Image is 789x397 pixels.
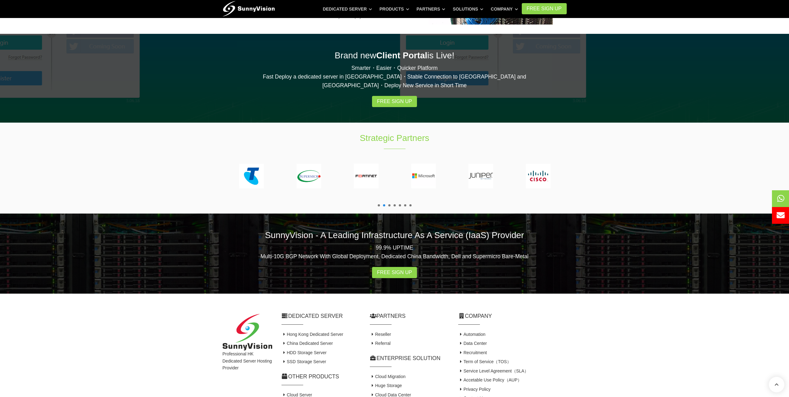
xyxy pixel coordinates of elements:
a: SSD Storage Server [281,359,326,364]
a: Cloud Migration [370,374,406,379]
a: Accetable Use Policy（AUP） [458,377,522,382]
h1: Strategic Partners [291,132,498,144]
h2: Dedicated Server [281,312,361,320]
a: Reseller [370,332,391,337]
h2: Other Products [281,373,361,381]
img: telstra-150.png [239,164,264,188]
a: Service Level Agreement（SLA） [458,368,529,373]
a: Referral [370,341,391,346]
a: Privacy Policy [458,387,491,392]
a: Huge Storage [370,383,402,388]
h2: SunnyVision - A Leading Infrastructure As A Service (IaaS) Provider [223,229,567,241]
img: cisco-150.png [526,164,551,188]
h2: Enterprise Solution [370,354,449,362]
h2: Brand new is Live! [223,49,567,61]
img: juniper-150.png [468,164,493,188]
img: SunnyVision Limited [223,314,272,351]
img: microsoft-150.png [411,164,436,188]
a: Term of Service（TOS） [458,359,511,364]
a: Dedicated Server [323,3,372,15]
a: Free Sign Up [372,96,417,107]
a: Products [379,3,409,15]
a: Solutions [453,3,483,15]
a: Recruitment [458,350,487,355]
h2: Partners [370,312,449,320]
p: Smarter・Easier・Quicker Platform Fast Deploy a dedicated server in [GEOGRAPHIC_DATA]・Stable Connec... [223,64,567,90]
a: Partners [417,3,445,15]
a: FREE Sign Up [522,3,567,14]
a: Automation [458,332,485,337]
a: HDD Storage Server [281,350,327,355]
p: 99.9% UPTIME Multi-10G BGP Network With Global Deployment, Dedicated China Bandwidth, Dell and Su... [223,243,567,261]
a: Data Center [458,341,487,346]
strong: Client Portal [376,51,427,60]
h2: Company [458,312,567,320]
a: Company [491,3,518,15]
a: Free Sign Up [372,267,417,278]
img: fortinet-150.png [354,164,379,188]
img: supermicro-150.png [296,164,321,188]
a: China Dedicated Server [281,341,333,346]
a: Hong Kong Dedicated Server [281,332,344,337]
